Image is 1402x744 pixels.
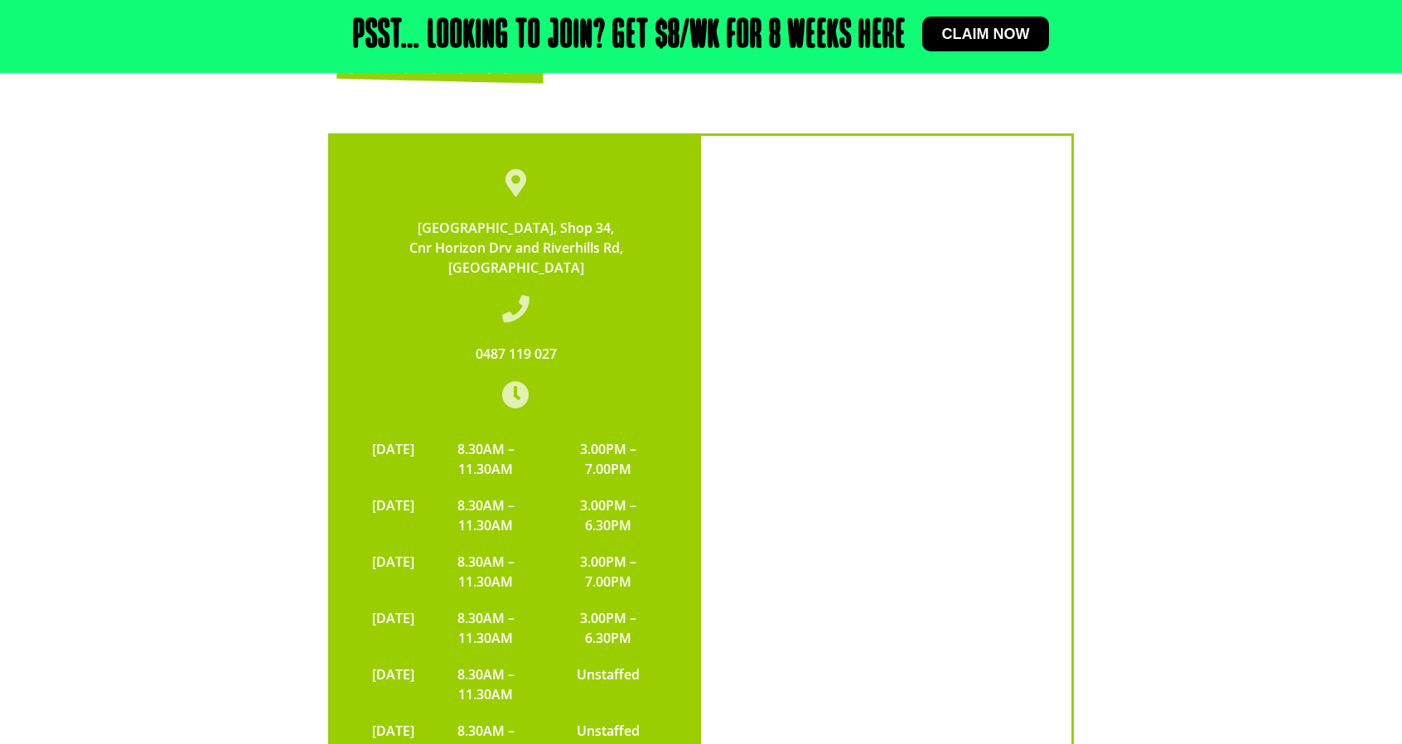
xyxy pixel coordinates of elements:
[409,219,623,277] a: [GEOGRAPHIC_DATA], Shop 34,Cnr Horizon Drv and Riverhills Rd,[GEOGRAPHIC_DATA]
[549,544,668,600] td: 3.00PM – 7.00PM
[364,656,423,713] td: [DATE]
[423,431,549,487] td: 8.30AM – 11.30AM
[353,17,906,56] h2: Psst… Looking to join? Get $8/wk for 8 weeks here
[549,431,668,487] td: 3.00PM – 7.00PM
[364,544,423,600] td: [DATE]
[364,487,423,544] td: [DATE]
[549,487,668,544] td: 3.00PM – 6.30PM
[423,487,549,544] td: 8.30AM – 11.30AM
[364,431,423,487] td: [DATE]
[423,600,549,656] td: 8.30AM – 11.30AM
[922,17,1050,51] a: Claim now
[942,27,1030,41] span: Claim now
[549,656,668,713] td: Unstaffed
[476,345,557,363] a: 0487 119 027
[549,600,668,656] td: 3.00PM – 6.30PM
[364,600,423,656] td: [DATE]
[423,656,549,713] td: 8.30AM – 11.30AM
[423,544,549,600] td: 8.30AM – 11.30AM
